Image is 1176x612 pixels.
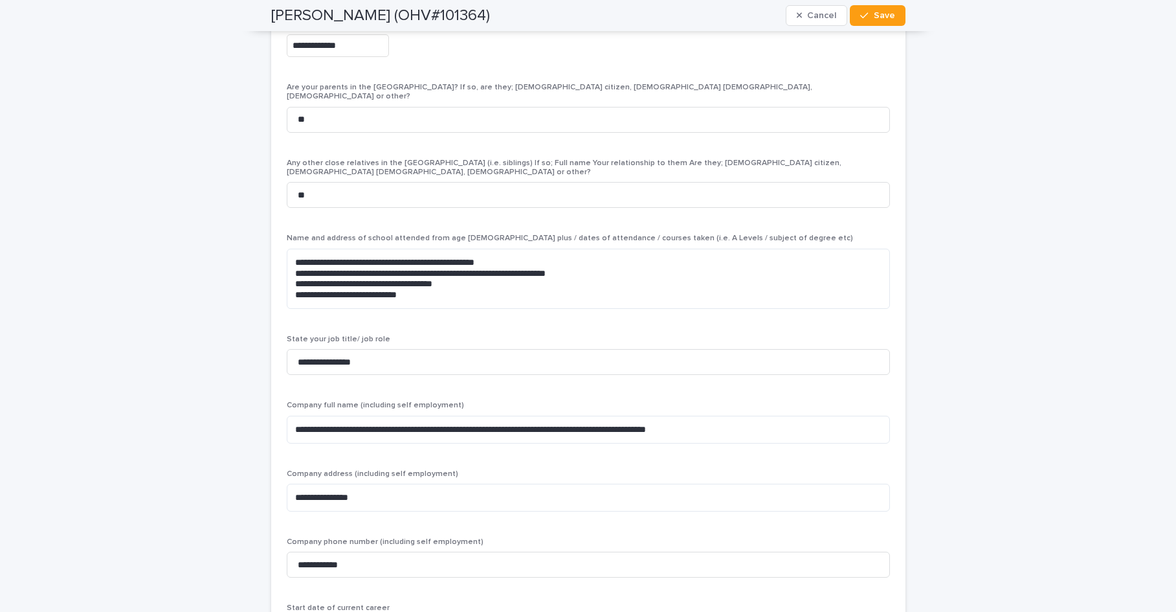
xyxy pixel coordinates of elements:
span: Start date of current career [287,604,390,612]
span: Are your parents in the [GEOGRAPHIC_DATA]? If so, are they; [DEMOGRAPHIC_DATA] citizen, [DEMOGRAP... [287,84,812,100]
span: Any other close relatives in the [GEOGRAPHIC_DATA] (i.e. siblings) If so; Full name Your relation... [287,159,841,176]
span: Company full name (including self employment) [287,402,464,409]
span: Name and address of school attended from age [DEMOGRAPHIC_DATA] plus / dates of attendance / cour... [287,234,853,242]
span: Company phone number (including self employment) [287,538,483,546]
span: State your job title/ job role [287,335,390,343]
span: Cancel [807,11,836,20]
span: Save [874,11,895,20]
button: Save [850,5,905,26]
h2: [PERSON_NAME] (OHV#101364) [271,6,490,25]
span: Company address (including self employment) [287,470,458,478]
button: Cancel [786,5,848,26]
